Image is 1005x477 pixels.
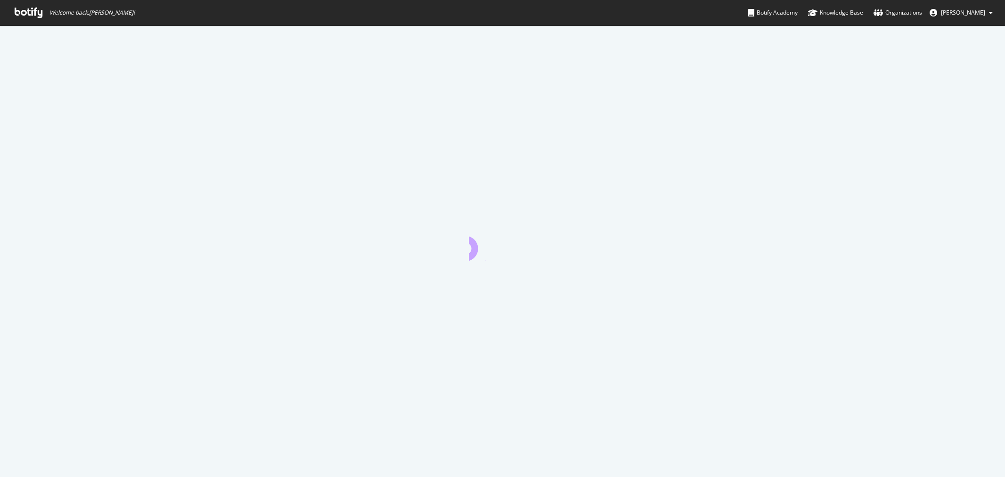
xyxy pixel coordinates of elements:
[808,8,863,17] div: Knowledge Base
[469,227,537,261] div: animation
[941,8,985,16] span: Heather Cordonnier
[874,8,922,17] div: Organizations
[748,8,798,17] div: Botify Academy
[922,5,1000,20] button: [PERSON_NAME]
[49,9,135,16] span: Welcome back, [PERSON_NAME] !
